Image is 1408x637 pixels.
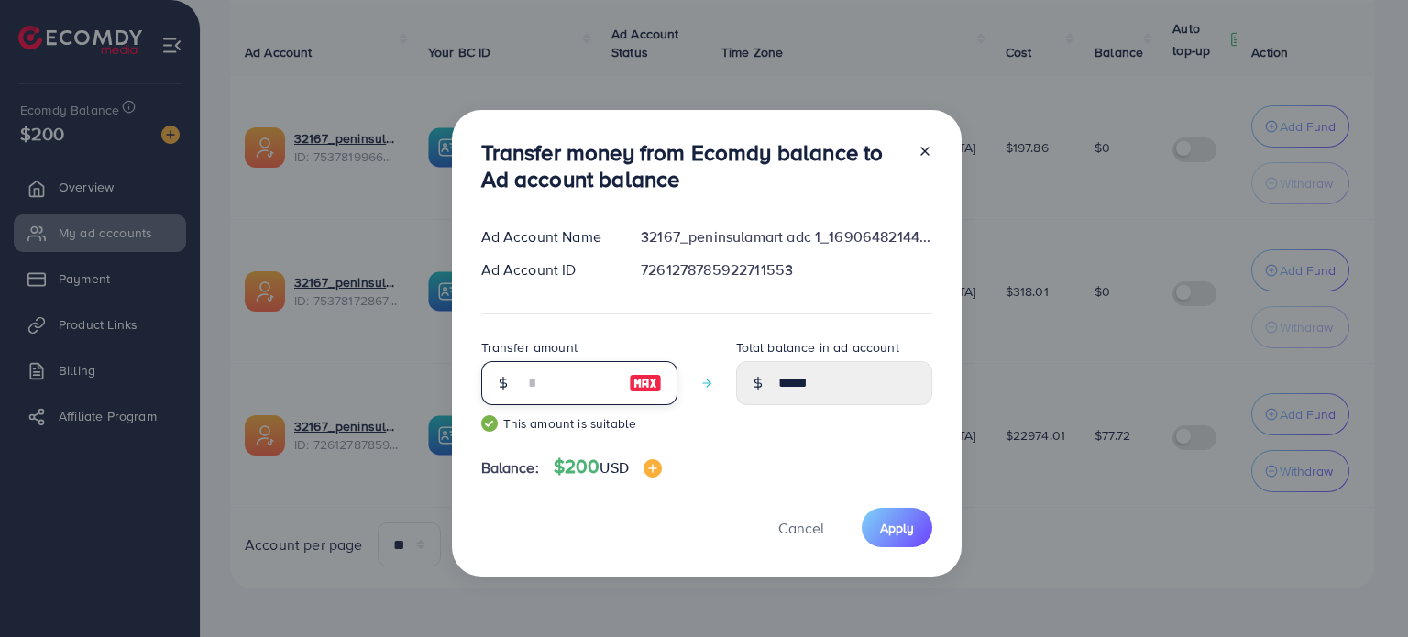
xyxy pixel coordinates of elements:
span: Apply [880,519,914,537]
img: image [643,459,662,478]
button: Apply [862,508,932,547]
img: guide [481,415,498,432]
h3: Transfer money from Ecomdy balance to Ad account balance [481,139,903,192]
div: Ad Account Name [467,226,627,247]
div: 32167_peninsulamart adc 1_1690648214482 [626,226,946,247]
button: Cancel [755,508,847,547]
div: 7261278785922711553 [626,259,946,280]
h4: $200 [554,456,662,478]
label: Total balance in ad account [736,338,899,357]
div: Ad Account ID [467,259,627,280]
small: This amount is suitable [481,414,677,433]
iframe: Chat [1330,555,1394,623]
label: Transfer amount [481,338,577,357]
img: image [629,372,662,394]
span: Balance: [481,457,539,478]
span: Cancel [778,518,824,538]
span: USD [599,457,628,478]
